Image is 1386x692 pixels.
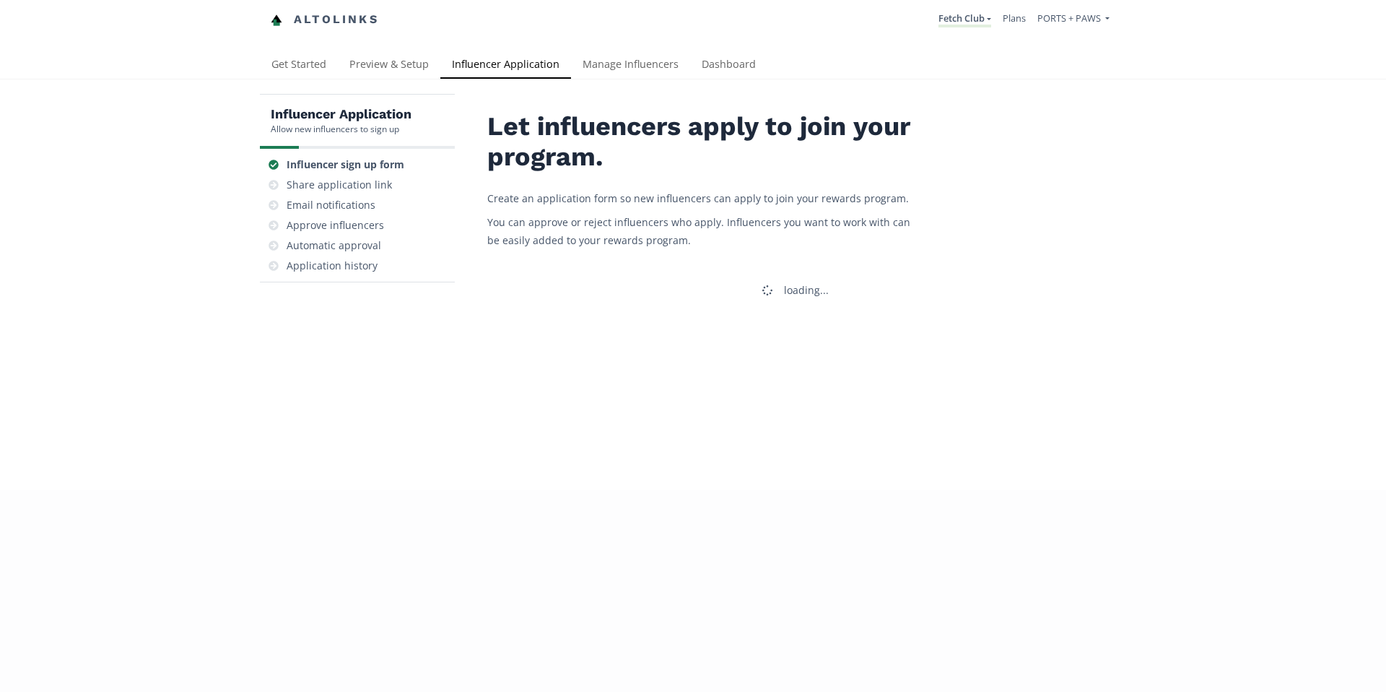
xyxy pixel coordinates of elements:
a: Manage Influencers [571,51,690,80]
p: Create an application form so new influencers can apply to join your rewards program. [487,189,920,207]
h5: Influencer Application [271,105,411,123]
div: Application history [287,259,378,273]
div: Share application link [287,178,392,192]
img: favicon-32x32.png [271,14,282,26]
div: loading... [784,283,829,298]
a: Get Started [260,51,338,80]
div: Influencer sign up form [287,157,404,172]
a: Dashboard [690,51,767,80]
div: Approve influencers [287,218,384,233]
div: Email notifications [287,198,375,212]
a: Fetch Club [938,12,991,27]
h2: Let influencers apply to join your program. [487,112,920,172]
div: Automatic approval [287,238,381,253]
p: You can approve or reject influencers who apply. Influencers you want to work with can be easily ... [487,213,920,249]
a: Preview & Setup [338,51,440,80]
a: Altolinks [271,8,379,32]
a: Influencer Application [440,51,571,80]
span: PORTS + PAWS [1037,12,1101,25]
div: Allow new influencers to sign up [271,123,411,135]
a: PORTS + PAWS [1037,12,1110,28]
a: Plans [1003,12,1026,25]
